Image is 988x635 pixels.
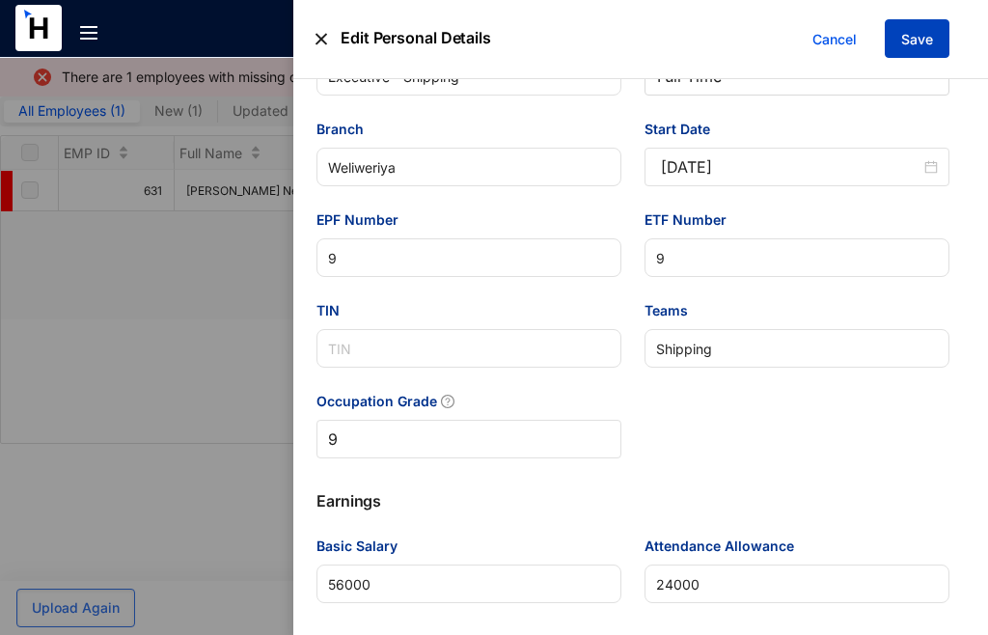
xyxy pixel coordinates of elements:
img: alert-close.705d39777261943dbfef1c6d96092794.svg [316,19,327,59]
label: Occupation Grade [316,391,468,412]
label: Branch [316,119,377,140]
span: 9 [328,421,610,457]
p: Edit Personal Details [327,19,491,59]
label: Basic Salary [316,536,411,557]
input: TIN [316,329,621,368]
input: ETF Number [645,238,949,277]
label: TIN [316,300,353,321]
label: Attendance Allowance [645,536,808,557]
span: Cancel [812,29,857,50]
label: Start Date [645,119,724,140]
label: EPF Number [316,209,412,231]
input: EPF Number [316,238,621,277]
input: Teams [645,329,949,368]
img: menu-out.303cd30ef9f6dc493f087f509d1c4ae4.svg [80,26,97,40]
input: Start Date [661,155,920,179]
input: Basic Salary [316,565,621,603]
input: Attendance Allowance [645,565,949,603]
span: question-circle [441,395,454,408]
label: ETF Number [645,209,740,231]
button: Save [885,19,949,58]
button: Cancel [798,20,871,59]
span: Save [901,30,933,49]
p: Earnings [316,482,949,536]
label: Teams [645,300,701,321]
input: Branch [316,148,621,186]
